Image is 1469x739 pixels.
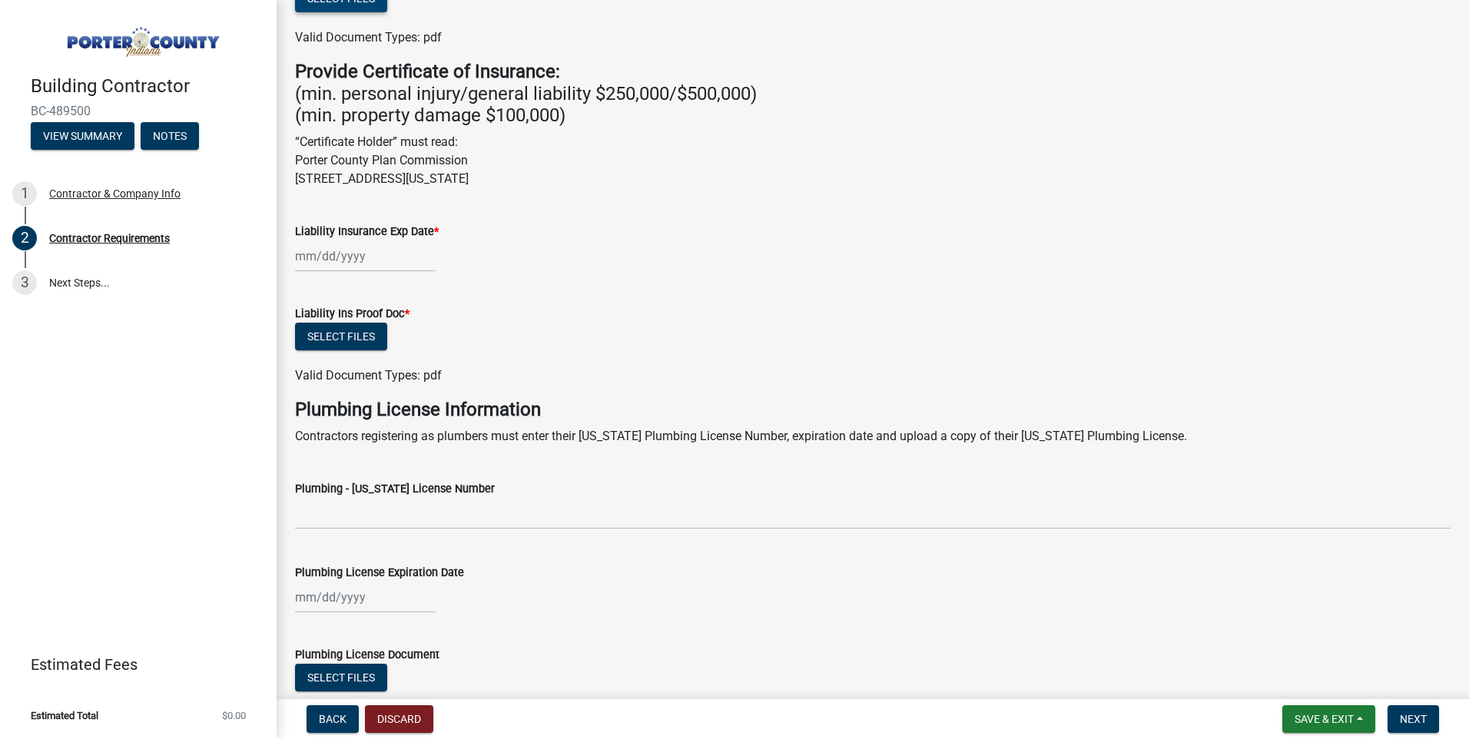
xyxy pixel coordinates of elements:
[141,122,199,150] button: Notes
[31,131,134,143] wm-modal-confirm: Summary
[31,104,246,118] span: BC-489500
[141,131,199,143] wm-modal-confirm: Notes
[365,705,433,733] button: Discard
[295,568,464,578] label: Plumbing License Expiration Date
[295,650,439,661] label: Plumbing License Document
[295,582,436,613] input: mm/dd/yyyy
[295,368,442,383] span: Valid Document Types: pdf
[49,233,170,244] div: Contractor Requirements
[295,61,1451,127] h4: (min. personal injury/general liability $250,000/$500,000) (min. property damage $100,000)
[295,227,439,237] label: Liability Insurance Exp Date
[31,122,134,150] button: View Summary
[1282,705,1375,733] button: Save & Exit
[295,30,442,45] span: Valid Document Types: pdf
[295,484,495,495] label: Plumbing - [US_STATE] License Number
[49,188,181,199] div: Contractor & Company Info
[12,181,37,206] div: 1
[307,705,359,733] button: Back
[222,711,246,721] span: $0.00
[295,664,387,691] button: Select files
[12,226,37,250] div: 2
[295,399,541,420] strong: Plumbing License Information
[319,713,347,725] span: Back
[31,75,264,98] h4: Building Contractor
[295,323,387,350] button: Select files
[31,711,98,721] span: Estimated Total
[295,240,436,272] input: mm/dd/yyyy
[295,61,560,82] strong: Provide Certificate of Insurance:
[12,270,37,295] div: 3
[1388,705,1439,733] button: Next
[1400,713,1427,725] span: Next
[295,133,1451,188] p: “Certificate Holder” must read: Porter County Plan Commission [STREET_ADDRESS][US_STATE]
[295,309,410,320] label: Liability Ins Proof Doc
[31,16,252,59] img: Porter County, Indiana
[12,649,252,680] a: Estimated Fees
[295,427,1451,446] p: Contractors registering as plumbers must enter their [US_STATE] Plumbing License Number, expirati...
[1295,713,1354,725] span: Save & Exit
